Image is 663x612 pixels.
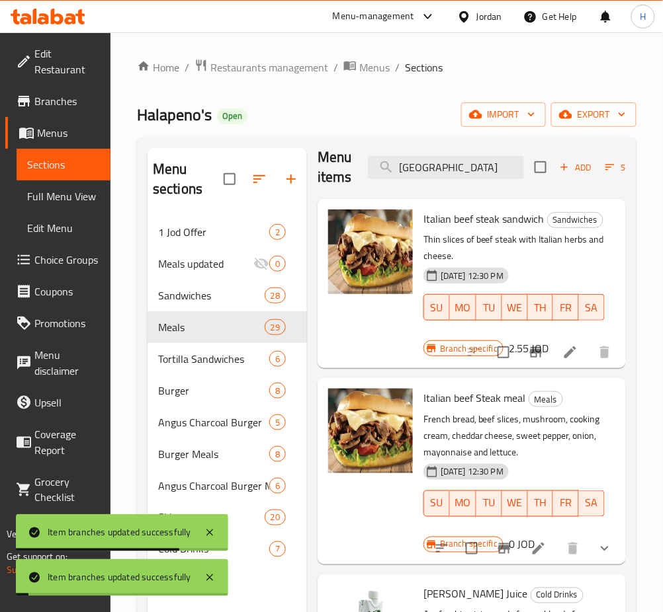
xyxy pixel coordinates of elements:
[558,160,594,175] span: Add
[5,339,111,387] a: Menu disclaimer
[137,59,637,76] nav: breadcrumb
[455,494,471,513] span: MO
[562,106,626,123] span: export
[458,535,486,562] span: Select to update
[34,395,100,410] span: Upsell
[423,411,605,461] p: French bread, beef slices, mushroom, cooking cream, cheddar cheese, sweet pepper, onion, mayonnai...
[7,526,39,543] span: Version:
[450,294,476,321] button: MO
[508,494,523,513] span: WE
[153,159,224,199] h2: Menu sections
[528,294,554,321] button: TH
[265,287,286,303] div: items
[602,157,645,178] button: Sort
[435,270,509,282] span: [DATE] 12:30 PM
[148,438,307,470] div: Burger Meals8
[554,157,597,178] button: Add
[429,298,445,317] span: SU
[27,188,100,204] span: Full Menu View
[502,490,528,517] button: WE
[270,543,285,556] span: 7
[34,474,100,506] span: Grocery Checklist
[269,224,286,240] div: items
[265,289,285,302] span: 28
[265,319,286,335] div: items
[423,490,450,517] button: SU
[528,490,554,517] button: TH
[158,510,265,525] span: Sides
[270,448,285,461] span: 8
[529,392,562,407] span: Meals
[217,108,247,124] div: Open
[275,163,307,195] button: Add section
[5,117,111,149] a: Menus
[269,256,286,272] div: items
[17,212,111,244] a: Edit Menu
[455,298,471,317] span: MO
[265,510,286,525] div: items
[216,165,243,193] span: Select all sections
[589,336,621,368] button: delete
[5,307,111,339] a: Promotions
[7,562,91,579] a: Support.OpsPlatform
[405,59,443,75] span: Sections
[265,321,285,334] span: 29
[158,446,269,462] span: Burger Meals
[210,59,328,75] span: Restaurants management
[605,160,642,175] span: Sort
[333,9,414,24] div: Menu-management
[48,525,191,540] div: Item branches updated successfully
[368,156,524,179] input: search
[17,180,111,212] a: Full Menu View
[158,383,269,399] span: Burger
[502,294,528,321] button: WE
[269,414,286,430] div: items
[148,280,307,311] div: Sandwiches28
[34,252,100,268] span: Choice Groups
[359,59,390,75] span: Menus
[158,224,269,240] div: 1 Jod Offer
[5,276,111,307] a: Coupons
[48,570,191,585] div: Item branches updated successfully
[562,344,578,360] a: Edit menu item
[508,298,523,317] span: WE
[579,294,605,321] button: SA
[158,319,265,335] span: Meals
[328,210,413,294] img: Italian beef steak sandwich
[5,85,111,117] a: Branches
[27,220,100,236] span: Edit Menu
[597,541,613,556] svg: Show Choices
[423,584,528,604] span: [PERSON_NAME] Juice
[7,549,67,566] span: Get support on:
[5,466,111,514] a: Grocery Checklist
[270,258,285,270] span: 0
[158,287,265,303] span: Sandwiches
[554,157,597,178] span: Add item
[148,216,307,248] div: 1 Jod Offer2
[158,351,269,367] span: Tortilla Sandwiches
[265,512,285,524] span: 20
[158,414,269,430] span: Angus Charcoal Burger
[450,490,476,517] button: MO
[476,294,502,321] button: TU
[520,336,552,368] button: Branch-specific-item
[548,212,603,227] span: Sandwiches
[395,59,400,75] li: /
[527,153,554,181] span: Select section
[557,533,589,564] button: delete
[488,533,520,564] button: Branch-specific-item
[5,244,111,276] a: Choice Groups
[476,490,502,517] button: TU
[270,385,285,397] span: 8
[531,588,583,603] span: Cold Drinks
[435,465,509,478] span: [DATE] 12:30 PM
[318,147,352,187] h2: Menu items
[34,315,100,331] span: Promotions
[423,209,545,229] span: Italian beef steak sandwich
[328,389,413,473] img: Italian beef Steak meal
[558,298,574,317] span: FR
[423,231,605,264] p: Thin slices of beef steak with Italian herbs and cheese.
